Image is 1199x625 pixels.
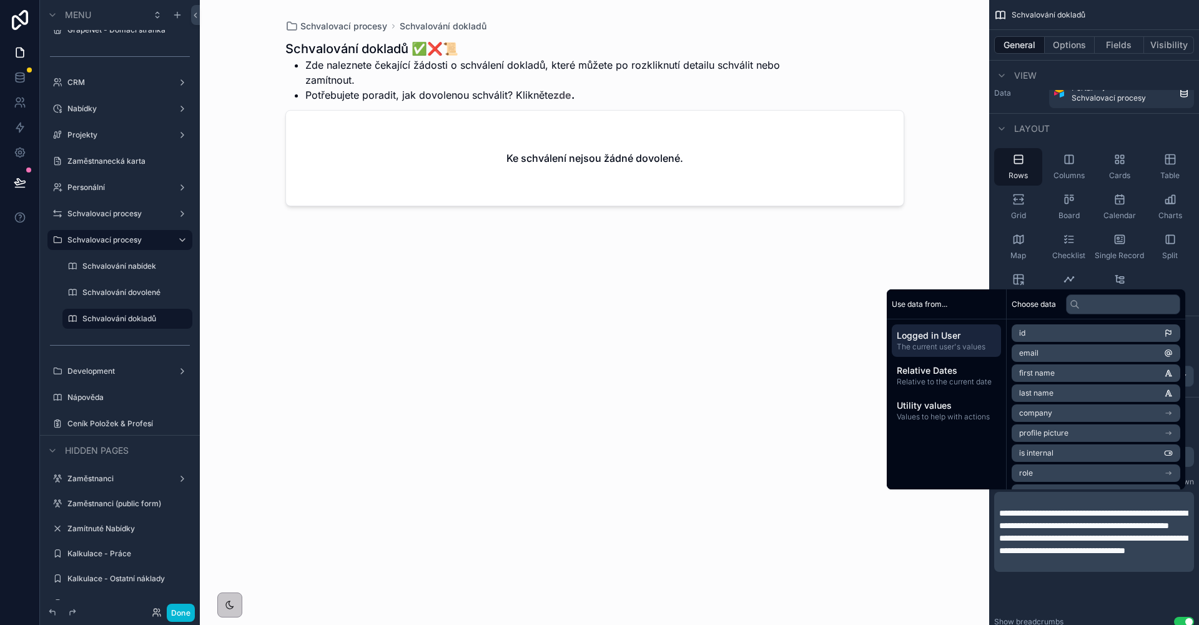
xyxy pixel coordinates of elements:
label: Kalkulace - Práce [67,549,190,559]
label: Kalkulace - Ostatní náklady [67,574,190,584]
label: Schvalování dokladů [82,314,185,324]
button: Single Record [1095,228,1143,266]
label: Zaměstnanci [67,474,172,484]
span: Map [1010,251,1026,261]
span: Cards [1109,171,1130,181]
div: scrollable content [994,492,1194,572]
label: Ceník Položek & Profesí [67,419,190,429]
span: Rows [1009,171,1028,181]
label: Zaměstnanecká karta [67,156,190,166]
button: Table [1146,148,1194,186]
button: Calendar [1095,188,1143,226]
span: Layout [1014,122,1050,135]
label: Nápověda [67,392,190,402]
label: Zamítnuté Nabídky [67,524,190,534]
span: Use data from... [892,299,947,309]
label: GrapeNet - Domací stránka [67,25,190,35]
label: Schvalování dovolené [82,287,190,297]
div: scrollable content [1007,319,1185,489]
button: Split [1146,228,1194,266]
span: role [1019,468,1033,478]
span: Split [1162,251,1178,261]
button: Pivot Table [994,268,1042,306]
span: The current user's values [897,342,996,352]
span: Values to help with actions [897,412,996,422]
span: last name [1019,388,1053,398]
span: id [1019,328,1025,338]
label: Projekty [67,130,172,140]
button: Board [1045,188,1093,226]
span: Board [1058,211,1080,221]
button: Fields [1095,36,1145,54]
label: Data [994,88,1044,98]
span: Calendar [1103,211,1136,221]
span: Logged in User [897,329,996,342]
button: Done [167,604,195,622]
button: Grid [994,188,1042,226]
span: Checklist [1052,251,1085,261]
span: Relative to the current date [897,377,996,387]
button: Map [994,228,1042,266]
button: Charts [1146,188,1194,226]
button: Rows [994,148,1042,186]
span: Columns [1053,171,1085,181]
div: scrollable content [887,319,1006,432]
span: Single Record [1095,251,1144,261]
button: Columns [1045,148,1093,186]
span: Hidden pages [65,444,129,457]
label: Kalkulace - Subdodávky [67,599,190,609]
span: Schvalovací procesy [1072,93,1146,103]
span: Grid [1011,211,1026,221]
span: Table [1160,171,1180,181]
button: Checklist [1045,228,1093,266]
span: Choose data [1012,299,1056,309]
span: Charts [1158,211,1182,221]
span: View [1014,69,1037,82]
button: Cards [1095,148,1143,186]
label: Schvalování nabídek [82,261,190,271]
button: Gantt [1095,268,1143,306]
button: Options [1045,36,1095,54]
a: PortalSchvalovací procesy [1049,78,1194,108]
span: Schvalování dokladů [1012,10,1085,20]
span: Relative Dates [897,364,996,377]
span: company [1019,408,1052,418]
label: Development [67,366,172,376]
button: Timeline [1045,268,1093,306]
span: profile picture [1019,428,1068,438]
button: Visibility [1144,36,1194,54]
span: is internal [1019,448,1053,458]
span: first name [1019,368,1055,378]
label: Nabídky [67,104,172,114]
label: Schvalovací procesy [67,235,167,245]
label: Schvalovací procesy [67,209,172,219]
img: Airtable Logo [1054,88,1064,98]
label: CRM [67,77,172,87]
span: email [1019,348,1039,358]
span: Menu [65,9,91,21]
span: Utility values [897,399,996,412]
label: Zaměstnanci (public form) [67,499,190,509]
button: General [994,36,1045,54]
label: Personální [67,182,172,192]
